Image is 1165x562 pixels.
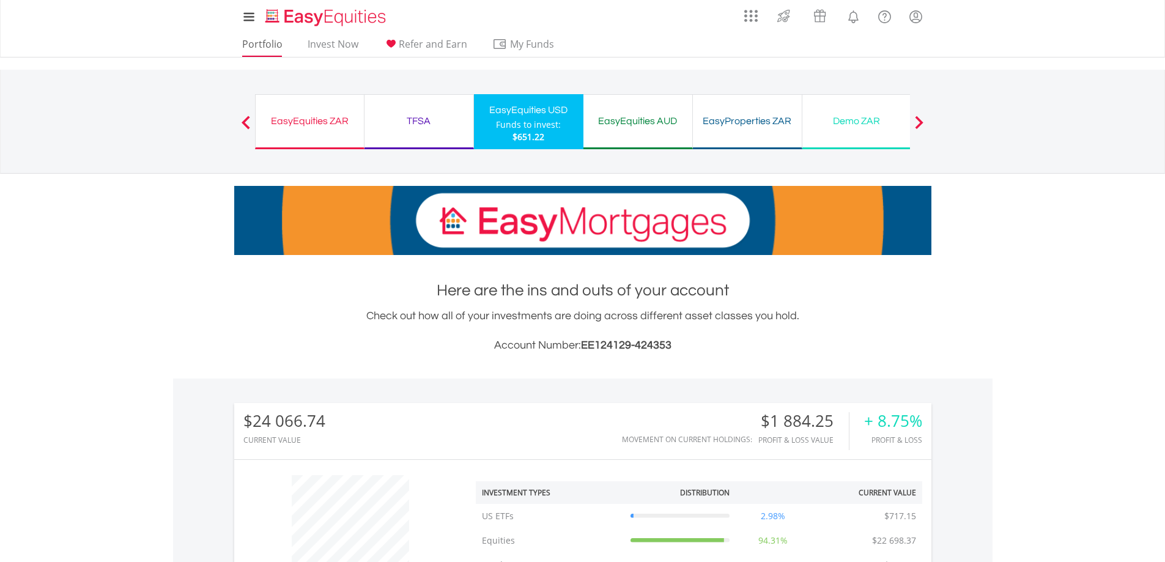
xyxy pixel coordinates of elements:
div: Distribution [680,487,730,498]
div: Profit & Loss Value [758,436,849,444]
img: vouchers-v2.svg [810,6,830,26]
img: grid-menu-icon.svg [744,9,758,23]
a: FAQ's and Support [869,3,900,28]
div: + 8.75% [864,412,922,430]
div: Demo ZAR [810,113,904,130]
button: Next [907,122,931,134]
a: My Profile [900,3,931,30]
div: EasyEquities USD [481,102,576,119]
div: Profit & Loss [864,436,922,444]
div: Movement on Current Holdings: [622,435,752,443]
h3: Account Number: [234,337,931,354]
td: Equities [476,528,624,553]
div: EasyEquities AUD [591,113,685,130]
div: CURRENT VALUE [243,436,325,444]
a: Refer and Earn [379,38,472,57]
span: My Funds [492,36,572,52]
td: $22 698.37 [866,528,922,553]
span: $651.22 [512,131,544,142]
td: 2.98% [736,504,810,528]
a: Invest Now [303,38,363,57]
td: 94.31% [736,528,810,553]
a: Vouchers [802,3,838,26]
div: $24 066.74 [243,412,325,430]
div: TFSA [372,113,466,130]
div: EasyEquities ZAR [263,113,357,130]
span: Refer and Earn [399,37,467,51]
div: Check out how all of your investments are doing across different asset classes you hold. [234,308,931,354]
div: Funds to invest: [496,119,561,131]
a: AppsGrid [736,3,766,23]
img: EasyMortage Promotion Banner [234,186,931,255]
th: Current Value [810,481,922,504]
div: $1 884.25 [758,412,849,430]
div: EasyProperties ZAR [700,113,794,130]
a: Notifications [838,3,869,28]
span: EE124129-424353 [581,339,671,351]
a: Home page [261,3,391,28]
img: EasyEquities_Logo.png [263,7,391,28]
th: Investment Types [476,481,624,504]
img: thrive-v2.svg [774,6,794,26]
td: US ETFs [476,504,624,528]
button: Previous [234,122,258,134]
h1: Here are the ins and outs of your account [234,279,931,301]
a: Portfolio [237,38,287,57]
td: $717.15 [878,504,922,528]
